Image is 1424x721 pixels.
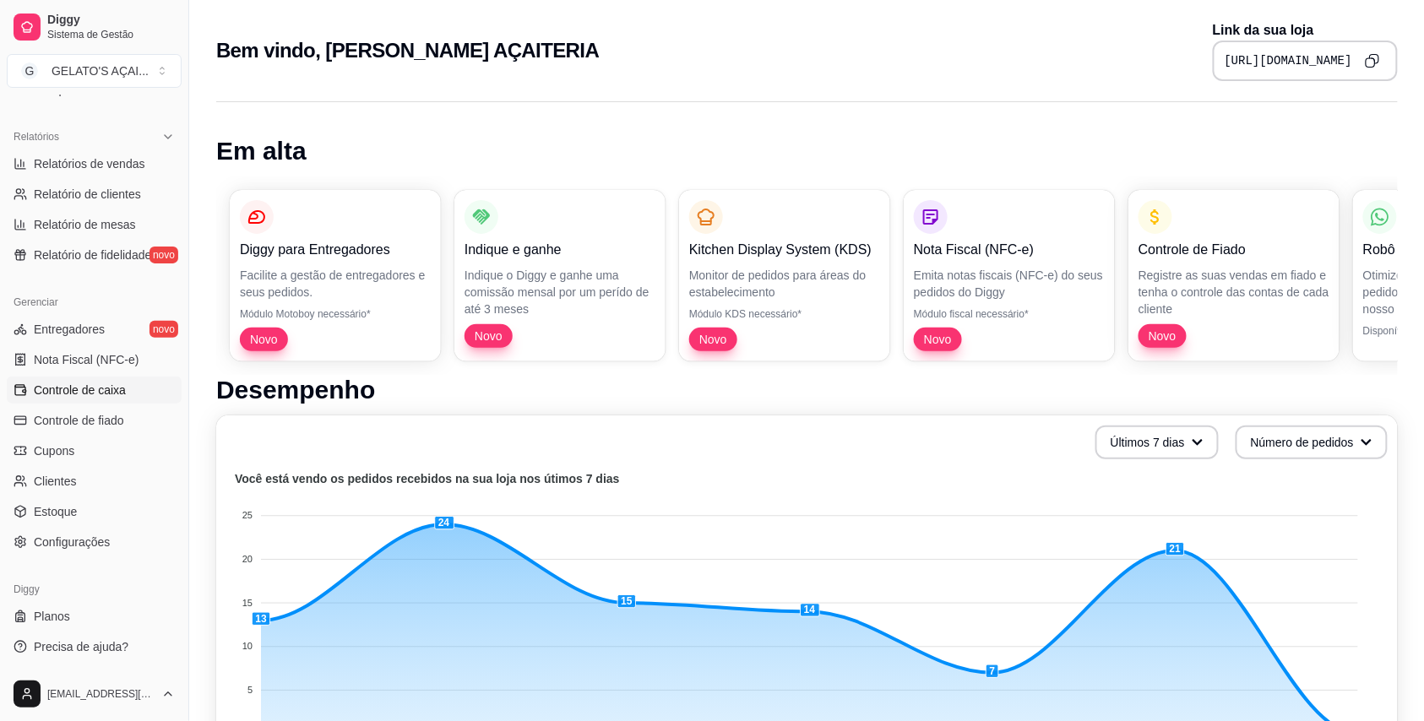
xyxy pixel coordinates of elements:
[7,346,182,373] a: Nota Fiscal (NFC-e)
[1139,240,1329,260] p: Controle de Fiado
[689,267,880,301] p: Monitor de pedidos para áreas do estabelecimento
[242,554,253,564] tspan: 20
[34,321,105,338] span: Entregadores
[7,603,182,630] a: Planos
[14,130,59,144] span: Relatórios
[7,498,182,525] a: Estoque
[34,473,77,490] span: Clientes
[7,7,182,47] a: DiggySistema de Gestão
[52,62,149,79] div: GELATO'S AÇAI ...
[7,468,182,495] a: Clientes
[242,598,253,608] tspan: 15
[679,190,890,361] button: Kitchen Display System (KDS)Monitor de pedidos para áreas do estabelecimentoMódulo KDS necessário...
[240,240,431,260] p: Diggy para Entregadores
[247,685,253,695] tspan: 5
[7,377,182,404] a: Controle de caixa
[34,442,74,459] span: Cupons
[240,267,431,301] p: Facilite a gestão de entregadores e seus pedidos.
[47,28,175,41] span: Sistema de Gestão
[7,407,182,434] a: Controle de fiado
[1359,47,1386,74] button: Copy to clipboard
[47,687,155,701] span: [EMAIL_ADDRESS][DOMAIN_NAME]
[1225,52,1352,69] pre: [URL][DOMAIN_NAME]
[34,503,77,520] span: Estoque
[216,136,1398,166] h1: Em alta
[468,328,509,344] span: Novo
[240,307,431,321] p: Módulo Motoboy necessário*
[235,473,620,486] text: Você está vendo os pedidos recebidos na sua loja nos útimos 7 dias
[242,511,253,521] tspan: 25
[34,155,145,172] span: Relatórios de vendas
[7,211,182,238] a: Relatório de mesas
[465,267,655,317] p: Indique o Diggy e ganhe uma comissão mensal por um perído de até 3 meses
[34,638,128,655] span: Precisa de ajuda?
[230,190,441,361] button: Diggy para EntregadoresFacilite a gestão de entregadores e seus pedidos.Módulo Motoboy necessário...
[216,375,1398,405] h1: Desempenho
[7,576,182,603] div: Diggy
[693,331,734,348] span: Novo
[242,642,253,652] tspan: 10
[34,534,110,550] span: Configurações
[1139,267,1329,317] p: Registre as suas vendas em fiado e tenha o controle das contas de cada cliente
[7,181,182,208] a: Relatório de clientes
[1236,426,1388,459] button: Número de pedidos
[34,382,126,398] span: Controle de caixa
[7,529,182,556] a: Configurações
[243,331,285,348] span: Novo
[689,240,880,260] p: Kitchen Display System (KDS)
[465,240,655,260] p: Indique e ganhe
[34,247,151,263] span: Relatório de fidelidade
[7,316,182,343] a: Entregadoresnovo
[47,13,175,28] span: Diggy
[34,216,136,233] span: Relatório de mesas
[7,241,182,268] a: Relatório de fidelidadenovo
[34,186,141,203] span: Relatório de clientes
[7,437,182,464] a: Cupons
[7,633,182,660] a: Precisa de ajuda?
[904,190,1115,361] button: Nota Fiscal (NFC-e)Emita notas fiscais (NFC-e) do seus pedidos do DiggyMódulo fiscal necessário*Novo
[7,150,182,177] a: Relatórios de vendas
[1128,190,1340,361] button: Controle de FiadoRegistre as suas vendas em fiado e tenha o controle das contas de cada clienteNovo
[1095,426,1219,459] button: Últimos 7 dias
[34,351,139,368] span: Nota Fiscal (NFC-e)
[914,267,1105,301] p: Emita notas fiscais (NFC-e) do seus pedidos do Diggy
[7,674,182,714] button: [EMAIL_ADDRESS][DOMAIN_NAME]
[914,307,1105,321] p: Módulo fiscal necessário*
[7,54,182,88] button: Select a team
[1142,328,1183,344] span: Novo
[689,307,880,321] p: Módulo KDS necessário*
[34,412,124,429] span: Controle de fiado
[454,190,666,361] button: Indique e ganheIndique o Diggy e ganhe uma comissão mensal por um perído de até 3 mesesNovo
[7,289,182,316] div: Gerenciar
[914,240,1105,260] p: Nota Fiscal (NFC-e)
[917,331,959,348] span: Novo
[21,62,38,79] span: G
[1213,20,1398,41] p: Link da sua loja
[34,608,70,625] span: Planos
[216,37,599,64] h2: Bem vindo, [PERSON_NAME] AÇAITERIA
